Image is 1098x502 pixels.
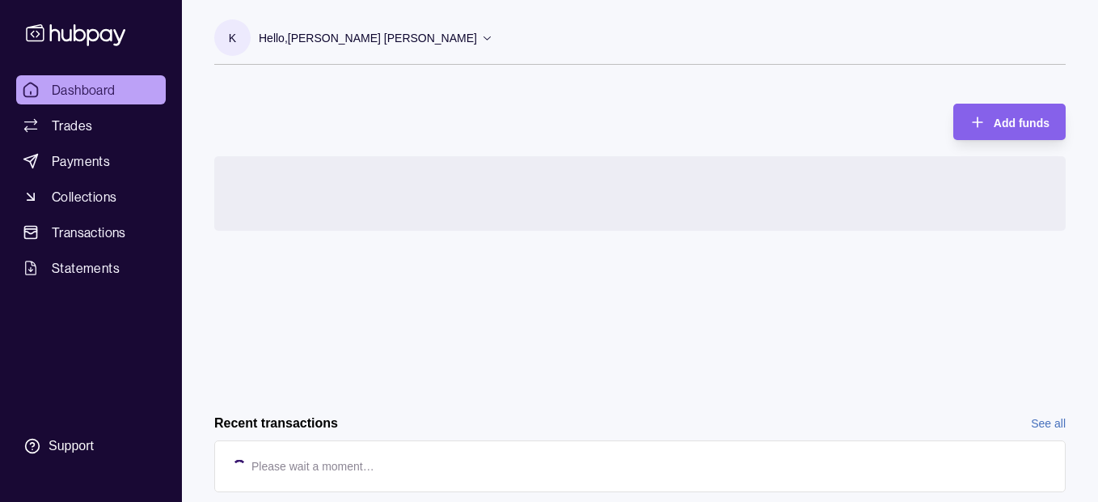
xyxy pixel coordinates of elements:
[52,151,110,171] span: Payments
[16,75,166,104] a: Dashboard
[16,218,166,247] a: Transactions
[16,111,166,140] a: Trades
[52,116,92,135] span: Trades
[49,437,94,455] div: Support
[16,253,166,283] a: Statements
[52,258,120,278] span: Statements
[214,415,338,432] h2: Recent transactions
[52,223,126,242] span: Transactions
[953,104,1066,140] button: Add funds
[1031,415,1066,432] a: See all
[52,187,116,206] span: Collections
[259,29,477,47] p: Hello, [PERSON_NAME] [PERSON_NAME]
[16,147,166,176] a: Payments
[994,117,1049,130] span: Add funds
[52,80,116,100] span: Dashboard
[16,182,166,211] a: Collections
[251,457,374,475] p: Please wait a moment…
[229,29,236,47] p: K
[16,429,166,463] a: Support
